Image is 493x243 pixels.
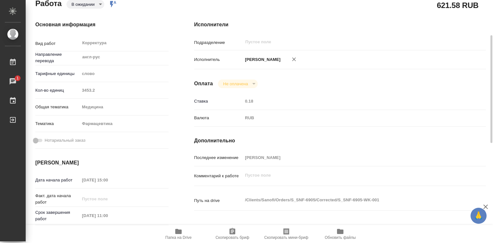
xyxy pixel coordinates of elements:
p: Кол-во единиц [35,87,80,94]
p: Тематика [35,121,80,127]
p: [PERSON_NAME] [243,56,281,63]
h4: Оплата [194,80,213,88]
button: В ожидании [70,2,97,7]
input: Пустое поле [80,86,168,95]
div: RUB [243,113,462,123]
h4: Дополнительно [194,137,486,145]
span: Обновить файлы [325,235,356,240]
p: Общая тематика [35,104,80,110]
p: Исполнитель [194,56,243,63]
div: слово [80,68,168,79]
p: Вид работ [35,40,80,47]
p: Ставка [194,98,243,105]
span: Скопировать бриф [215,235,249,240]
p: Дата начала работ [35,177,80,183]
span: 1 [13,75,22,81]
h4: Исполнители [194,21,486,29]
div: Медицина [80,102,168,113]
span: 🙏 [473,209,484,222]
input: Пустое поле [243,153,462,162]
h4: [PERSON_NAME] [35,159,169,167]
p: Путь на drive [194,197,243,204]
p: Направление перевода [35,51,80,64]
p: Факт. дата начала работ [35,193,80,205]
span: Скопировать мини-бриф [264,235,308,240]
button: Скопировать мини-бриф [259,225,313,243]
textarea: /Clients/Sanofi/Orders/S_SNF-6905/Corrected/S_SNF-6905-WK-001 [243,195,462,205]
div: Фармацевтика [80,118,168,129]
button: Папка на Drive [151,225,205,243]
button: Обновить файлы [313,225,367,243]
button: 🙏 [471,208,487,224]
p: Последнее изменение [194,155,243,161]
input: Пустое поле [245,38,446,46]
input: Пустое поле [243,96,462,106]
input: Пустое поле [80,194,136,204]
span: Папка на Drive [165,235,192,240]
input: Пустое поле [80,211,136,220]
input: Пустое поле [80,175,136,185]
p: Срок завершения работ [35,209,80,222]
span: Нотариальный заказ [45,137,85,144]
p: Подразделение [194,39,243,46]
a: 1 [2,73,24,89]
p: Комментарий к работе [194,173,243,179]
p: Тарифные единицы [35,71,80,77]
button: Не оплачена [221,81,250,87]
button: Удалить исполнителя [287,52,301,66]
button: Скопировать бриф [205,225,259,243]
div: В ожидании [218,80,257,88]
p: Валюта [194,115,243,121]
h4: Основная информация [35,21,169,29]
